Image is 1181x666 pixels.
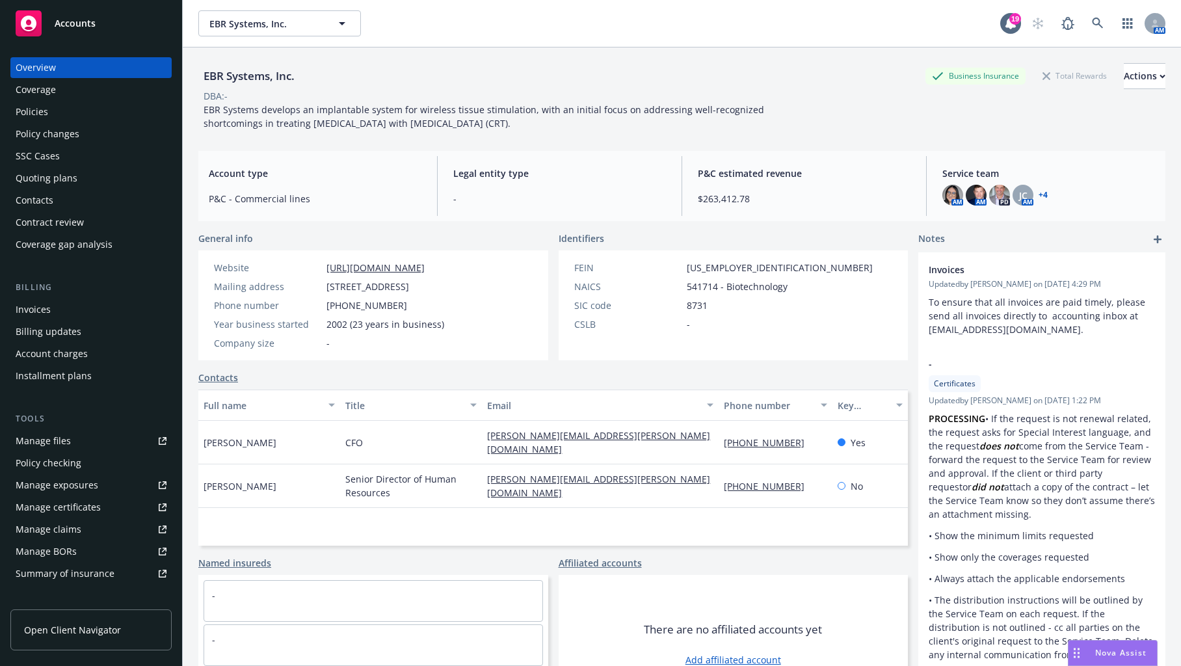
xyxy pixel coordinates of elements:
[10,299,172,320] a: Invoices
[10,79,172,100] a: Coverage
[687,261,873,274] span: [US_EMPLOYER_IDENTIFICATION_NUMBER]
[198,232,253,245] span: General info
[204,479,276,493] span: [PERSON_NAME]
[16,366,92,386] div: Installment plans
[209,166,421,180] span: Account type
[204,399,321,412] div: Full name
[979,440,1019,452] em: does not
[10,5,172,42] a: Accounts
[16,321,81,342] div: Billing updates
[574,299,682,312] div: SIC code
[16,299,51,320] div: Invoices
[198,371,238,384] a: Contacts
[326,317,444,331] span: 2002 (23 years in business)
[559,232,604,245] span: Identifiers
[345,472,477,499] span: Senior Director of Human Resources
[16,453,81,473] div: Policy checking
[724,399,813,412] div: Phone number
[929,263,1121,276] span: Invoices
[1055,10,1081,36] a: Report a Bug
[1036,68,1113,84] div: Total Rewards
[10,234,172,255] a: Coverage gap analysis
[345,399,462,412] div: Title
[851,479,863,493] span: No
[1025,10,1051,36] a: Start snowing
[10,146,172,166] a: SSC Cases
[16,146,60,166] div: SSC Cases
[487,399,699,412] div: Email
[16,519,81,540] div: Manage claims
[10,412,172,425] div: Tools
[10,563,172,584] a: Summary of insurance
[687,299,708,312] span: 8731
[929,572,1155,585] p: • Always attach the applicable endorsements
[929,550,1155,564] p: • Show only the coverages requested
[209,17,322,31] span: EBR Systems, Inc.
[929,412,1155,521] p: • If the request is not renewal related, the request asks for Special Interest language, and the ...
[16,168,77,189] div: Quoting plans
[212,589,215,602] a: -
[16,234,113,255] div: Coverage gap analysis
[724,480,815,492] a: [PHONE_NUMBER]
[1009,13,1021,25] div: 19
[687,280,788,293] span: 541714 - Biotechnology
[1150,232,1165,247] a: add
[198,10,361,36] button: EBR Systems, Inc.
[10,212,172,233] a: Contract review
[918,232,945,247] span: Notes
[340,390,482,421] button: Title
[24,623,121,637] span: Open Client Navigator
[16,431,71,451] div: Manage files
[16,57,56,78] div: Overview
[10,475,172,496] a: Manage exposures
[929,278,1155,290] span: Updated by [PERSON_NAME] on [DATE] 4:29 PM
[10,343,172,364] a: Account charges
[198,390,340,421] button: Full name
[698,192,910,206] span: $263,412.78
[214,317,321,331] div: Year business started
[10,190,172,211] a: Contacts
[345,436,363,449] span: CFO
[198,68,300,85] div: EBR Systems, Inc.
[942,166,1155,180] span: Service team
[204,89,228,103] div: DBA: -
[929,395,1155,406] span: Updated by [PERSON_NAME] on [DATE] 1:22 PM
[204,436,276,449] span: [PERSON_NAME]
[10,281,172,294] div: Billing
[10,497,172,518] a: Manage certificates
[644,622,822,637] span: There are no affiliated accounts yet
[724,436,815,449] a: [PHONE_NUMBER]
[1068,640,1158,666] button: Nova Assist
[487,429,710,455] a: [PERSON_NAME][EMAIL_ADDRESS][PERSON_NAME][DOMAIN_NAME]
[1124,64,1165,88] div: Actions
[832,390,908,421] button: Key contact
[16,541,77,562] div: Manage BORs
[966,185,987,206] img: photo
[10,541,172,562] a: Manage BORs
[929,593,1155,661] p: • The distribution instructions will be outlined by the Service Team on each request. If the dist...
[16,563,114,584] div: Summary of insurance
[929,412,985,425] strong: PROCESSING
[10,101,172,122] a: Policies
[16,101,48,122] div: Policies
[698,166,910,180] span: P&C estimated revenue
[929,529,1155,542] p: • Show the minimum limits requested
[687,317,690,331] span: -
[989,185,1010,206] img: photo
[1068,641,1085,665] div: Drag to move
[10,431,172,451] a: Manage files
[16,190,53,211] div: Contacts
[16,79,56,100] div: Coverage
[214,280,321,293] div: Mailing address
[10,321,172,342] a: Billing updates
[559,556,642,570] a: Affiliated accounts
[719,390,832,421] button: Phone number
[326,280,409,293] span: [STREET_ADDRESS]
[209,192,421,206] span: P&C - Commercial lines
[16,475,98,496] div: Manage exposures
[10,57,172,78] a: Overview
[453,166,666,180] span: Legal entity type
[198,556,271,570] a: Named insureds
[942,185,963,206] img: photo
